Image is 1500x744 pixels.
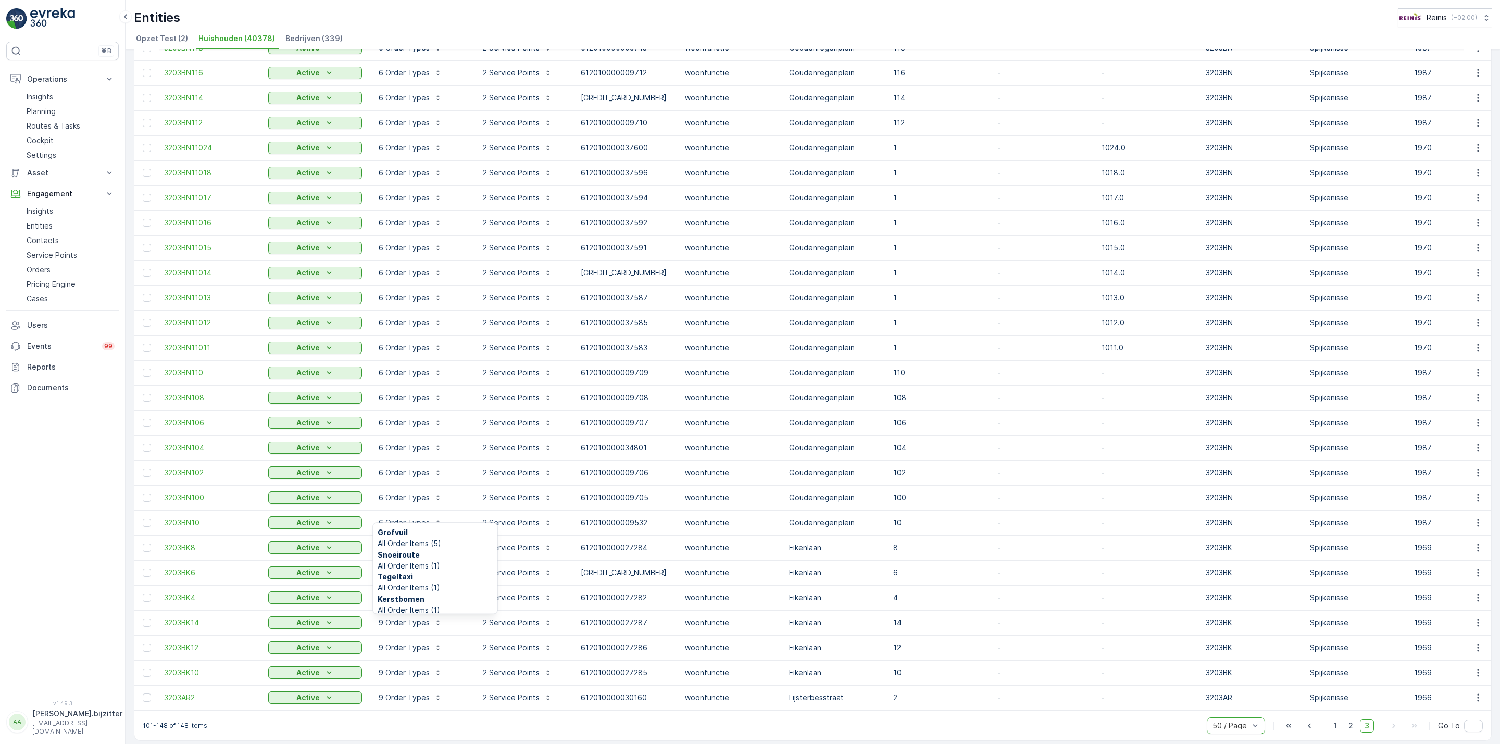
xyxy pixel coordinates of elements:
[888,60,992,85] td: 116
[483,393,540,403] p: 2 Service Points
[1201,235,1305,260] td: 3203BN
[992,260,1096,285] td: -
[680,110,784,135] td: woonfunctie
[164,293,258,303] span: 3203BN11013
[576,210,680,235] td: 612010000037592
[576,85,680,110] td: [CREDIT_CARD_NUMBER]
[784,385,888,410] td: Goudenregenplein
[477,190,558,206] button: 2 Service Points
[680,235,784,260] td: woonfunctie
[477,264,558,281] button: 2 Service Points
[576,60,680,85] td: 612010000009712
[1305,85,1409,110] td: Spijkenisse
[1096,235,1201,260] td: 1015.0
[576,285,680,310] td: 612010000037587
[296,318,320,328] p: Active
[164,218,258,228] span: 3203BN11016
[22,233,119,248] a: Contacts
[372,289,448,306] button: 6 Order Types
[483,193,540,203] p: 2 Service Points
[784,135,888,160] td: Goudenregenplein
[379,193,430,203] p: 6 Order Types
[268,167,362,179] button: Active
[1305,160,1409,185] td: Spijkenisse
[27,106,56,117] p: Planning
[1201,185,1305,210] td: 3203BN
[372,314,448,331] button: 6 Order Types
[22,204,119,219] a: Insights
[1305,260,1409,285] td: Spijkenisse
[992,85,1096,110] td: -
[379,343,430,353] p: 6 Order Types
[22,90,119,104] a: Insights
[888,235,992,260] td: 1
[296,218,320,228] p: Active
[143,119,151,127] div: Toggle Row Selected
[1096,260,1201,285] td: 1014.0
[1305,110,1409,135] td: Spijkenisse
[784,285,888,310] td: Goudenregenplein
[268,317,362,329] button: Active
[164,393,258,403] a: 3203BN108
[576,310,680,335] td: 612010000037585
[27,121,80,131] p: Routes & Tasks
[1201,85,1305,110] td: 3203BN
[888,385,992,410] td: 108
[164,168,258,178] span: 3203BN11018
[680,385,784,410] td: woonfunctie
[483,68,540,78] p: 2 Service Points
[164,343,258,353] a: 3203BN11011
[483,143,540,153] p: 2 Service Points
[576,185,680,210] td: 612010000037594
[27,135,54,146] p: Cockpit
[379,143,430,153] p: 6 Order Types
[379,93,430,103] p: 6 Order Types
[992,385,1096,410] td: -
[22,104,119,119] a: Planning
[1201,160,1305,185] td: 3203BN
[992,60,1096,85] td: -
[372,264,448,281] button: 6 Order Types
[143,244,151,252] div: Toggle Row Selected
[483,268,540,278] p: 2 Service Points
[1201,135,1305,160] td: 3203BN
[483,368,540,378] p: 2 Service Points
[477,65,558,81] button: 2 Service Points
[680,285,784,310] td: woonfunctie
[27,362,115,372] p: Reports
[483,168,540,178] p: 2 Service Points
[372,364,448,381] button: 6 Order Types
[22,133,119,148] a: Cockpit
[888,160,992,185] td: 1
[680,135,784,160] td: woonfunctie
[372,65,448,81] button: 6 Order Types
[27,188,98,199] p: Engagement
[22,119,119,133] a: Routes & Tasks
[680,60,784,85] td: woonfunctie
[1096,385,1201,410] td: -
[27,92,53,102] p: Insights
[477,289,558,306] button: 2 Service Points
[784,85,888,110] td: Goudenregenplein
[483,318,540,328] p: 2 Service Points
[6,377,119,398] a: Documents
[143,344,151,352] div: Toggle Row Selected
[784,60,888,85] td: Goudenregenplein
[1096,360,1201,385] td: -
[992,285,1096,310] td: -
[268,217,362,229] button: Active
[576,410,680,435] td: 612010000009707
[1201,335,1305,360] td: 3203BN
[784,110,888,135] td: Goudenregenplein
[27,294,48,304] p: Cases
[1305,185,1409,210] td: Spijkenisse
[1096,310,1201,335] td: 1012.0
[1201,60,1305,85] td: 3203BN
[992,210,1096,235] td: -
[680,335,784,360] td: woonfunctie
[27,168,98,178] p: Asset
[296,393,320,403] p: Active
[296,293,320,303] p: Active
[1201,260,1305,285] td: 3203BN
[1201,310,1305,335] td: 3203BN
